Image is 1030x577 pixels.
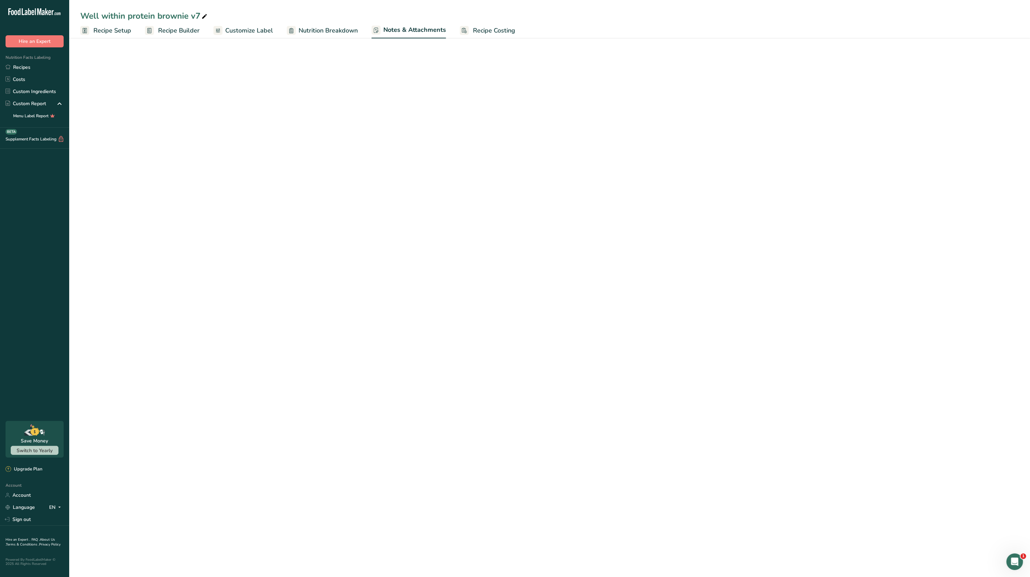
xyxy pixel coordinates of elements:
a: Recipe Costing [460,23,515,38]
div: BETA [6,129,17,135]
a: Hire an Expert . [6,537,30,542]
a: Notes & Attachments [372,22,446,39]
span: 1 [1021,553,1026,559]
a: Recipe Setup [80,23,131,38]
div: Powered By FoodLabelMaker © 2025 All Rights Reserved [6,558,64,566]
span: Recipe Builder [158,26,200,35]
iframe: Intercom live chat [1006,553,1023,570]
a: Recipe Builder [145,23,200,38]
span: Recipe Setup [93,26,131,35]
a: Customize Label [213,23,273,38]
a: FAQ . [31,537,40,542]
span: Nutrition Breakdown [299,26,358,35]
span: Switch to Yearly [17,447,53,454]
a: Language [6,501,35,513]
span: Customize Label [225,26,273,35]
a: Privacy Policy [39,542,61,547]
span: Recipe Costing [473,26,515,35]
a: About Us . [6,537,55,547]
span: Notes & Attachments [383,25,446,35]
a: Terms & Conditions . [6,542,39,547]
div: EN [49,503,64,512]
div: Upgrade Plan [6,466,42,473]
button: Switch to Yearly [11,446,58,455]
div: Save Money [21,437,48,445]
button: Hire an Expert [6,35,64,47]
a: Nutrition Breakdown [287,23,358,38]
div: Custom Report [6,100,46,107]
div: Well within protein brownie v7 [80,10,209,22]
